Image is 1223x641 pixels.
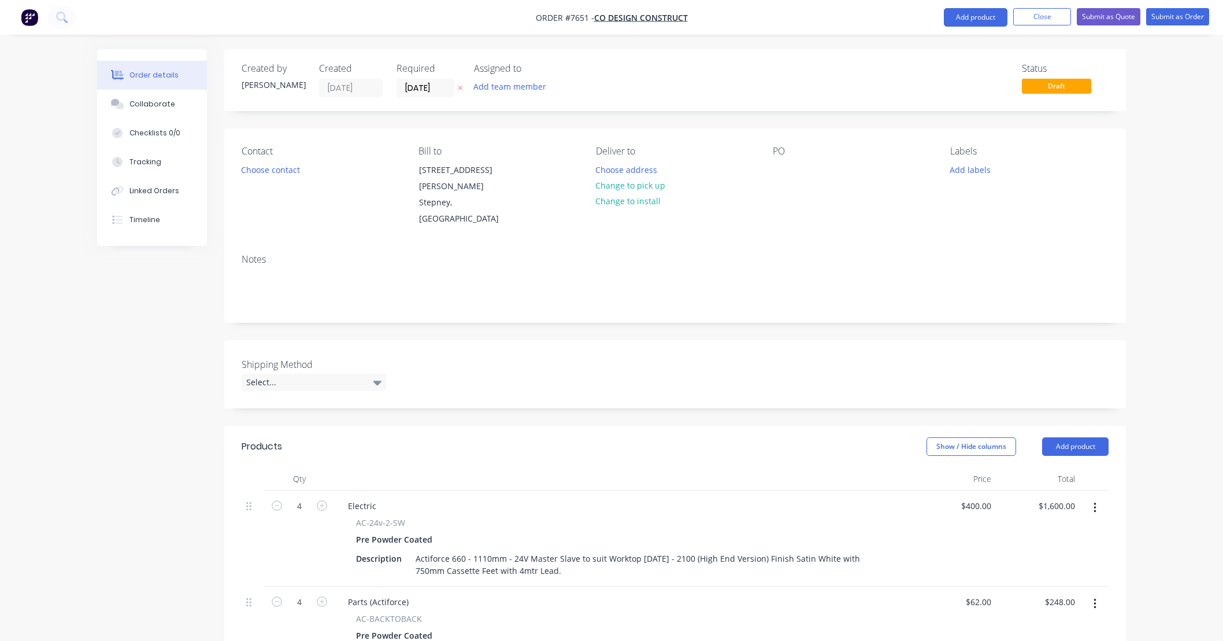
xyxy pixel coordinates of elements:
div: Select... [242,374,386,391]
div: PO [773,146,931,157]
button: Checklists 0/0 [97,119,207,148]
div: Timeline [129,215,160,225]
button: Choose contact [235,161,306,177]
button: Order details [97,61,207,90]
button: Add team member [468,79,553,94]
button: Add team member [474,79,553,94]
div: Price [912,467,996,491]
div: Created [319,63,383,74]
div: Order details [129,70,179,80]
div: Checklists 0/0 [129,128,180,138]
span: Draft [1022,79,1091,93]
div: Total [996,467,1080,491]
div: Electric [339,498,386,514]
div: Contact [242,146,400,157]
div: Status [1022,63,1109,74]
button: Linked Orders [97,176,207,205]
button: Close [1013,8,1071,25]
div: Linked Orders [129,186,179,196]
div: Created by [242,63,305,74]
button: Show / Hide columns [926,437,1016,456]
div: Description [351,550,406,567]
button: Timeline [97,205,207,234]
span: AC-24v-2-SW [356,517,405,529]
button: Collaborate [97,90,207,119]
button: Choose address [590,161,664,177]
button: Add product [944,8,1007,27]
div: Deliver to [596,146,754,157]
span: Order #7651 - [536,12,594,23]
div: Bill to [418,146,577,157]
div: Products [242,440,282,454]
div: Assigned to [474,63,590,74]
div: Notes [242,254,1109,265]
div: Qty [265,467,334,491]
img: Factory [21,9,38,26]
a: Co Design Construct [594,12,688,23]
button: Change to pick up [590,178,672,193]
button: Submit as Order [1146,8,1209,25]
div: Stepney, [GEOGRAPHIC_DATA] [419,194,515,227]
div: Pre Powder Coated [356,531,437,548]
div: Actiforce 660 - 1110mm - 24V Master Slave to suit Worktop [DATE] - 2100 (High End Version) Finish... [411,550,890,579]
div: [STREET_ADDRESS][PERSON_NAME] [419,162,515,194]
button: Change to install [590,193,667,209]
button: Add product [1042,437,1109,456]
div: Tracking [129,157,161,167]
div: Labels [950,146,1109,157]
div: Required [396,63,460,74]
div: Parts (Actiforce) [339,594,418,610]
span: AC-BACKTOBACK [356,613,422,625]
button: Submit as Quote [1077,8,1140,25]
div: [PERSON_NAME] [242,79,305,91]
button: Tracking [97,148,207,176]
div: Collaborate [129,99,175,109]
button: Add labels [943,161,996,177]
label: Shipping Method [242,358,386,371]
div: [STREET_ADDRESS][PERSON_NAME]Stepney, [GEOGRAPHIC_DATA] [409,161,525,227]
